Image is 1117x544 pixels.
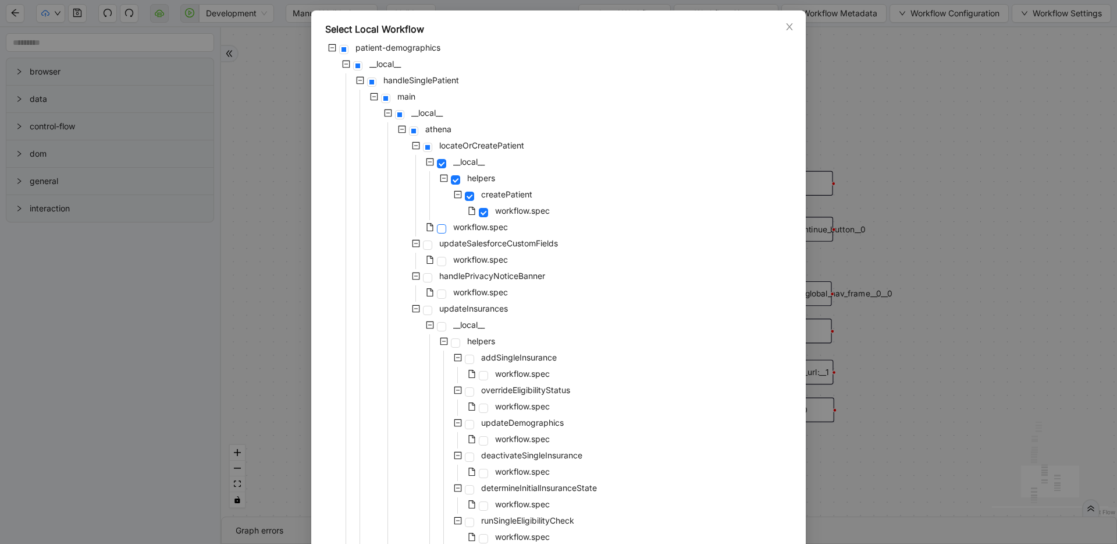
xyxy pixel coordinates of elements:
span: minus-square [454,451,462,460]
span: workflow.spec [495,499,550,509]
span: updateDemographics [481,418,564,428]
span: workflow.spec [495,369,550,379]
span: patient-demographics [353,41,443,55]
span: main [397,91,415,101]
span: workflow.spec [451,253,510,267]
span: deactivateSingleInsurance [481,450,582,460]
span: minus-square [356,76,364,84]
span: handleSinglePatient [381,73,461,87]
span: workflow.spec [495,532,550,542]
span: helpers [465,334,497,348]
span: main [395,90,418,104]
span: minus-square [412,239,420,248]
span: __local__ [367,57,403,71]
span: file [468,468,476,476]
span: overrideEligibilityStatus [481,385,570,395]
span: workflow.spec [493,432,552,446]
span: deactivateSingleInsurance [479,448,585,462]
span: workflow.spec [453,287,508,297]
span: updateSalesforceCustomFields [437,236,560,250]
span: workflow.spec [495,434,550,444]
span: minus-square [454,484,462,492]
span: helpers [467,336,495,346]
div: Select Local Workflow [325,22,792,36]
span: file [426,223,434,231]
span: workflow.spec [493,204,552,218]
span: handlePrivacyNoticeBanner [437,269,547,283]
span: file [468,370,476,378]
span: locateOrCreatePatient [437,139,527,153]
span: workflow.spec [493,465,552,479]
span: workflow.spec [493,367,552,381]
span: file [468,500,476,508]
span: helpers [465,171,497,185]
span: __local__ [451,155,487,169]
span: workflow.spec [451,285,510,299]
span: athena [423,122,454,136]
span: updateInsurances [439,303,508,313]
span: __local__ [369,59,401,69]
span: runSingleEligibilityCheck [481,515,574,525]
span: minus-square [440,337,448,345]
span: file [468,533,476,541]
span: minus-square [454,386,462,394]
span: close [785,22,794,31]
span: handlePrivacyNoticeBanner [439,271,545,281]
span: minus-square [454,190,462,199]
span: createPatient [479,188,535,202]
span: minus-square [440,174,448,182]
span: __local__ [453,320,485,330]
span: minus-square [454,354,462,362]
span: updateDemographics [479,416,566,430]
span: file [468,207,476,215]
span: file [468,402,476,411]
span: determineInitialInsuranceState [481,483,597,493]
span: athena [425,124,451,134]
span: locateOrCreatePatient [439,140,524,150]
span: addSingleInsurance [481,352,557,362]
span: file [468,435,476,443]
span: file [426,256,434,264]
span: __local__ [453,157,485,167]
span: minus-square [384,109,392,117]
span: workflow.spec [493,530,552,544]
span: minus-square [398,125,406,133]
span: createPatient [481,189,532,199]
span: workflow.spec [495,467,550,476]
span: updateInsurances [437,302,510,316]
button: Close [783,20,796,33]
span: minus-square [412,272,420,280]
span: minus-square [454,517,462,525]
span: workflow.spec [493,497,552,511]
span: workflow.spec [451,220,510,234]
span: __local__ [451,318,487,332]
span: determineInitialInsuranceState [479,481,599,495]
span: __local__ [409,106,445,120]
span: minus-square [426,158,434,166]
span: patient-demographics [355,43,440,52]
span: minus-square [370,93,378,101]
span: minus-square [328,44,336,52]
span: minus-square [454,419,462,427]
span: minus-square [342,60,350,68]
span: minus-square [412,142,420,150]
span: workflow.spec [453,255,508,264]
span: __local__ [411,108,443,118]
span: handleSinglePatient [383,75,459,85]
span: workflow.spec [495,206,550,216]
span: workflow.spec [493,400,552,414]
span: file [426,288,434,296]
span: addSingleInsurance [479,351,559,365]
span: minus-square [426,321,434,329]
span: updateSalesforceCustomFields [439,238,558,248]
span: runSingleEligibilityCheck [479,514,577,528]
span: workflow.spec [453,222,508,232]
span: minus-square [412,305,420,313]
span: overrideEligibilityStatus [479,383,572,397]
span: helpers [467,173,495,183]
span: workflow.spec [495,401,550,411]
